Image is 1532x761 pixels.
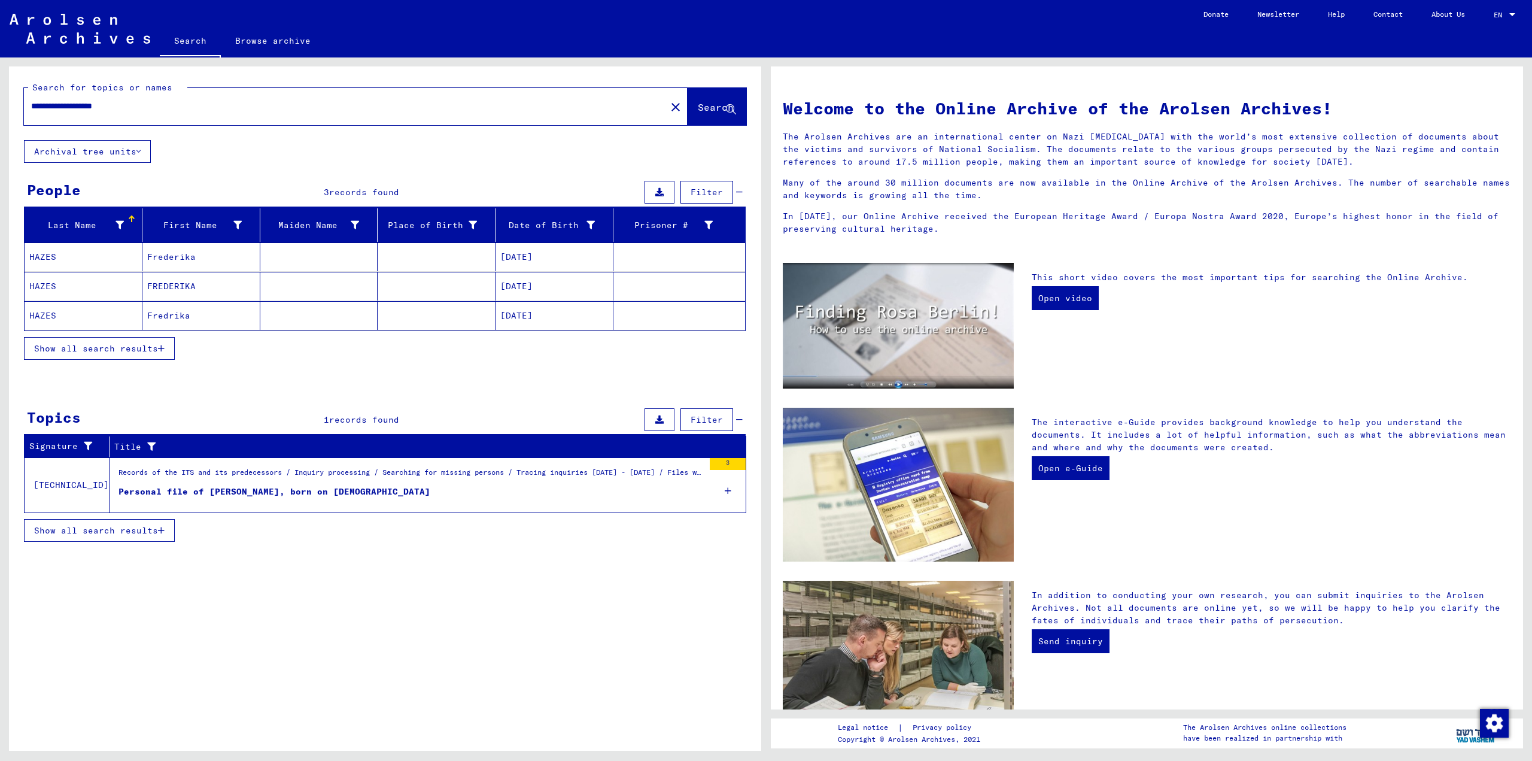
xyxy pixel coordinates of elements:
button: Search [688,88,746,125]
p: have been realized in partnership with [1183,733,1346,744]
div: People [27,179,81,201]
div: | [838,721,986,734]
div: Date of Birth [500,219,595,232]
p: The interactive e-Guide provides background knowledge to help you understand the documents. It in... [1032,416,1511,454]
div: Place of Birth [382,219,477,232]
button: Clear [664,95,688,119]
div: Signature [29,440,94,453]
div: First Name [147,219,242,232]
img: yv_logo.png [1454,718,1498,748]
img: Change consent [1480,709,1509,738]
a: Send inquiry [1032,629,1110,653]
mat-cell: [DATE] [496,272,613,301]
span: Show all search results [34,343,158,354]
mat-header-cell: Date of Birth [496,208,613,242]
p: This short video covers the most important tips for searching the Online Archive. [1032,271,1511,284]
div: Title [114,437,731,456]
a: Legal notice [838,721,898,734]
p: The Arolsen Archives are an international center on Nazi [MEDICAL_DATA] with the world’s most ext... [783,131,1511,168]
img: video.jpg [783,263,1014,389]
div: Records of the ITS and its predecessors / Inquiry processing / Searching for missing persons / Tr... [118,467,704,484]
span: Show all search results [34,525,158,536]
div: Last Name [29,216,142,235]
div: Topics [27,407,81,428]
mat-label: Search for topics or names [32,82,172,93]
a: Privacy policy [903,721,986,734]
mat-header-cell: Place of Birth [378,208,496,242]
button: Show all search results [24,337,175,360]
mat-header-cell: Maiden Name [260,208,378,242]
img: Arolsen_neg.svg [10,14,150,44]
div: Prisoner # [618,216,731,235]
p: The Arolsen Archives online collections [1183,722,1346,733]
button: Archival tree units [24,140,151,163]
div: Last Name [29,219,124,232]
div: Title [114,441,716,453]
img: eguide.jpg [783,408,1014,562]
mat-cell: HAZES [25,272,142,301]
mat-cell: [DATE] [496,242,613,271]
div: First Name [147,216,260,235]
div: Date of Birth [500,216,613,235]
p: Copyright © Arolsen Archives, 2021 [838,734,986,745]
div: Personal file of [PERSON_NAME], born on [DEMOGRAPHIC_DATA] [118,486,430,498]
div: Signature [29,437,109,456]
h1: Welcome to the Online Archive of the Arolsen Archives! [783,96,1511,121]
mat-cell: HAZES [25,242,142,271]
mat-header-cell: First Name [142,208,260,242]
span: Search [698,101,734,113]
td: [TECHNICAL_ID] [25,457,110,513]
button: Show all search results [24,519,175,542]
p: Many of the around 30 million documents are now available in the Online Archive of the Arolsen Ar... [783,177,1511,202]
mat-cell: FREDERIKA [142,272,260,301]
mat-cell: [DATE] [496,301,613,330]
a: Browse archive [221,26,325,55]
mat-cell: Frederika [142,242,260,271]
span: Filter [691,187,723,198]
mat-header-cell: Last Name [25,208,142,242]
mat-cell: Fredrika [142,301,260,330]
a: Search [160,26,221,57]
div: Maiden Name [265,219,360,232]
span: Filter [691,414,723,425]
div: Place of Birth [382,216,495,235]
span: EN [1494,11,1507,19]
span: 1 [324,414,329,425]
span: records found [329,414,399,425]
button: Filter [680,408,733,431]
mat-icon: close [668,100,683,114]
div: Maiden Name [265,216,378,235]
p: In addition to conducting your own research, you can submit inquiries to the Arolsen Archives. No... [1032,589,1511,627]
a: Open e-Guide [1032,456,1110,480]
a: Open video [1032,286,1099,310]
p: In [DATE], our Online Archive received the European Heritage Award / Europa Nostra Award 2020, Eu... [783,210,1511,235]
button: Filter [680,181,733,204]
div: Prisoner # [618,219,713,232]
span: 3 [324,187,329,198]
mat-header-cell: Prisoner # [613,208,745,242]
mat-cell: HAZES [25,301,142,330]
div: 3 [710,458,746,470]
img: inquiries.jpg [783,581,1014,735]
span: records found [329,187,399,198]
